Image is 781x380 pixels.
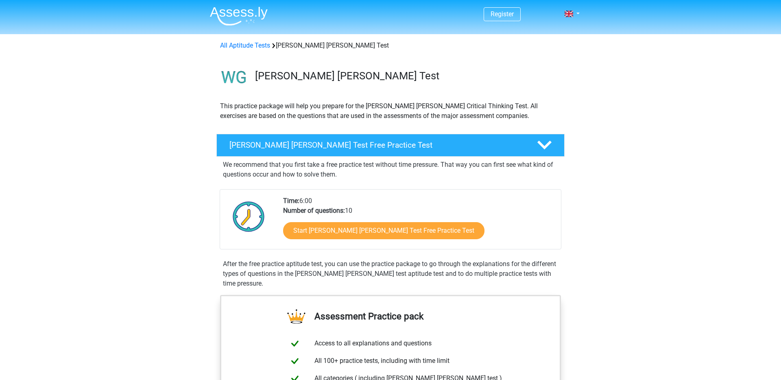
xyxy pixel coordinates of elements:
[217,41,564,50] div: [PERSON_NAME] [PERSON_NAME] Test
[217,60,251,95] img: watson glaser test
[491,10,514,18] a: Register
[220,259,561,288] div: After the free practice aptitude test, you can use the practice package to go through the explana...
[283,222,484,239] a: Start [PERSON_NAME] [PERSON_NAME] Test Free Practice Test
[255,70,558,82] h3: [PERSON_NAME] [PERSON_NAME] Test
[223,160,558,179] p: We recommend that you first take a free practice test without time pressure. That way you can fir...
[277,196,561,249] div: 6:00 10
[283,207,345,214] b: Number of questions:
[213,134,568,157] a: [PERSON_NAME] [PERSON_NAME] Test Free Practice Test
[220,101,561,121] p: This practice package will help you prepare for the [PERSON_NAME] [PERSON_NAME] Critical Thinking...
[220,41,270,49] a: All Aptitude Tests
[228,196,269,237] img: Clock
[210,7,268,26] img: Assessly
[229,140,524,150] h4: [PERSON_NAME] [PERSON_NAME] Test Free Practice Test
[283,197,299,205] b: Time:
